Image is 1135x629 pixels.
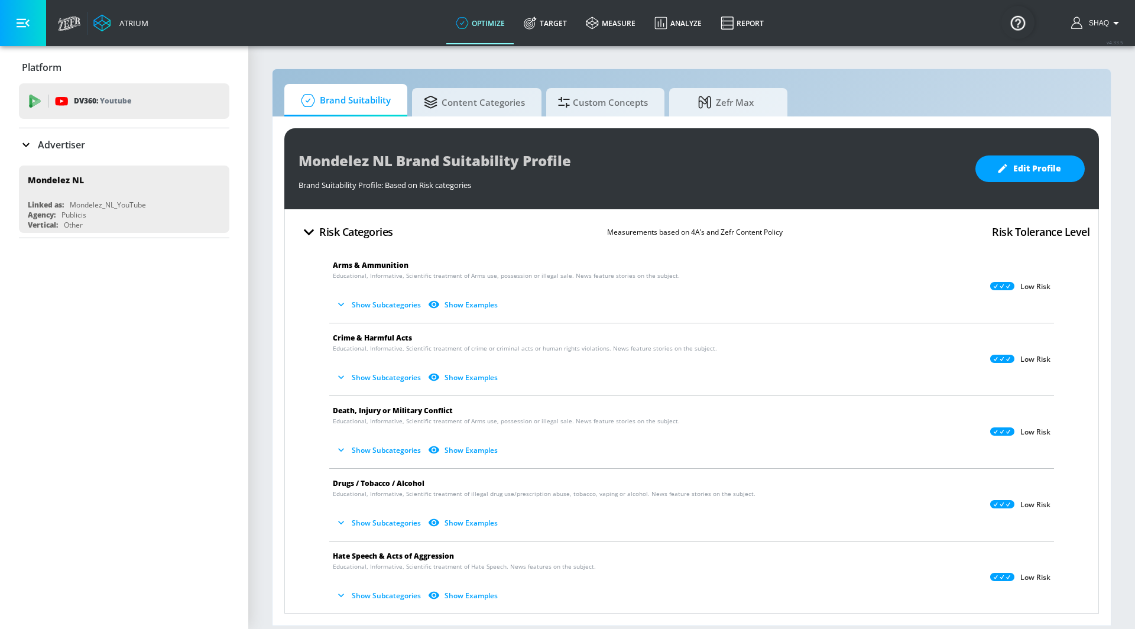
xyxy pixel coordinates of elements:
div: Mondelez NLLinked as:Mondelez_NL_YouTubeAgency:PublicisVertical:Other [19,166,229,233]
button: Show Examples [426,368,502,387]
span: Drugs / Tobacco / Alcohol [333,478,424,488]
span: Edit Profile [999,161,1061,176]
span: Educational, Informative, Scientific treatment of illegal drug use/prescription abuse, tobacco, v... [333,489,755,498]
span: Educational, Informative, Scientific treatment of crime or criminal acts or human rights violatio... [333,344,717,353]
span: login as: shaquille.huang@zefr.com [1084,19,1109,27]
span: Brand Suitability [296,86,391,115]
span: Hate Speech & Acts of Aggression [333,551,454,561]
p: Low Risk [1020,573,1050,582]
div: Agency: [28,210,56,220]
p: Measurements based on 4A’s and Zefr Content Policy [607,226,783,238]
button: Show Examples [426,440,502,460]
button: Show Subcategories [333,513,426,533]
span: Zefr Max [681,88,771,116]
button: Show Examples [426,295,502,314]
p: Platform [22,61,61,74]
p: Low Risk [1020,355,1050,364]
div: Mondelez_NL_YouTube [70,200,146,210]
a: optimize [446,2,514,44]
p: Youtube [100,95,131,107]
div: Platform [19,51,229,84]
span: Educational, Informative, Scientific treatment of Hate Speech. News features on the subject. [333,562,596,571]
span: Death, Injury or Military Conflict [333,406,453,416]
div: Mondelez NL [28,174,84,186]
button: Risk Categories [294,218,398,246]
div: Brand Suitability Profile: Based on Risk categories [299,174,964,190]
button: Open Resource Center [1001,6,1035,39]
div: Atrium [115,18,148,28]
span: Educational, Informative, Scientific treatment of Arms use, possession or illegal sale. News feat... [333,271,680,280]
span: Custom Concepts [558,88,648,116]
span: v 4.33.5 [1107,39,1123,46]
p: DV360: [74,95,131,108]
a: Report [711,2,773,44]
h4: Risk Tolerance Level [992,223,1089,240]
div: Publicis [61,210,86,220]
button: Show Examples [426,513,502,533]
button: Show Subcategories [333,440,426,460]
button: Shaq [1071,16,1123,30]
button: Edit Profile [975,155,1085,182]
p: Low Risk [1020,500,1050,510]
button: Show Subcategories [333,586,426,605]
div: Advertiser [19,128,229,161]
div: DV360: Youtube [19,83,229,119]
h4: Risk Categories [319,223,393,240]
a: Target [514,2,576,44]
span: Educational, Informative, Scientific treatment of Arms use, possession or illegal sale. News feat... [333,417,680,426]
p: Low Risk [1020,282,1050,291]
button: Show Subcategories [333,295,426,314]
a: Analyze [645,2,711,44]
span: Content Categories [424,88,525,116]
span: Crime & Harmful Acts [333,333,412,343]
div: Vertical: [28,220,58,230]
a: Atrium [93,14,148,32]
div: Linked as: [28,200,64,210]
a: measure [576,2,645,44]
span: Arms & Ammunition [333,260,408,270]
p: Advertiser [38,138,85,151]
div: Other [64,220,83,230]
button: Show Subcategories [333,368,426,387]
button: Show Examples [426,586,502,605]
p: Low Risk [1020,427,1050,437]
